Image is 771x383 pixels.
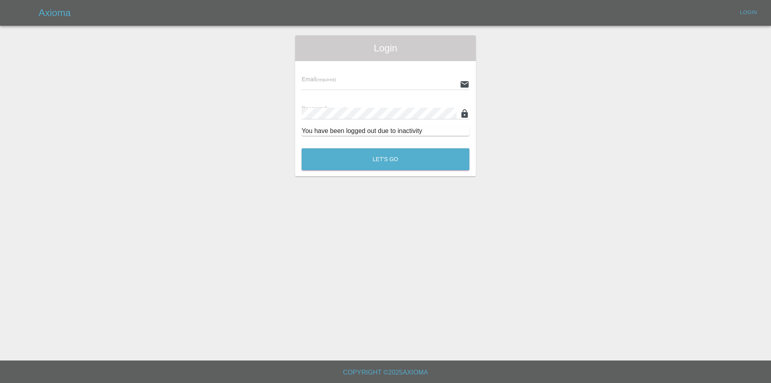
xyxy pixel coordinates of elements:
small: (required) [316,77,336,82]
div: You have been logged out due to inactivity [302,126,469,136]
button: Let's Go [302,148,469,170]
h5: Axioma [39,6,71,19]
span: Email [302,76,336,82]
a: Login [736,6,761,19]
h6: Copyright © 2025 Axioma [6,367,765,378]
span: Password [302,105,347,112]
span: Login [302,42,469,55]
small: (required) [327,107,347,111]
